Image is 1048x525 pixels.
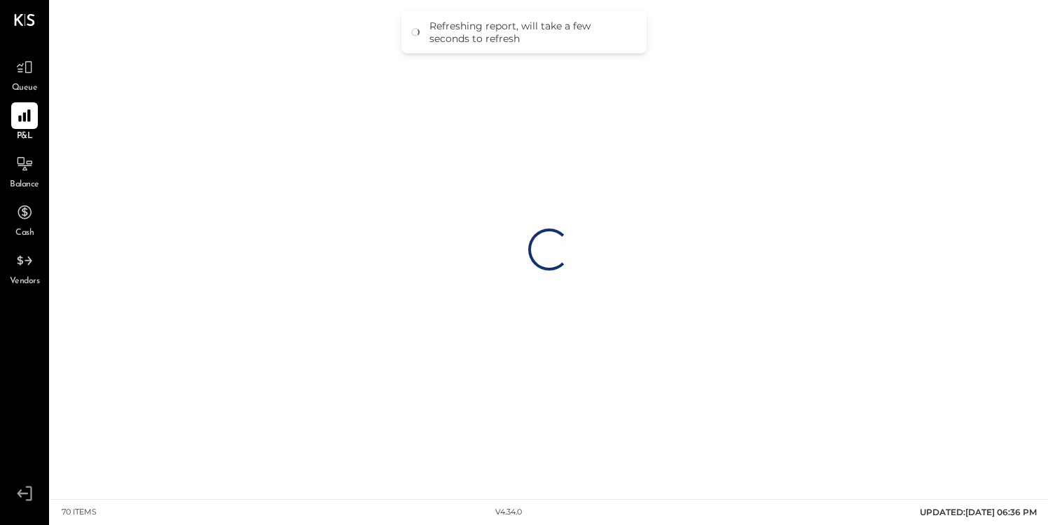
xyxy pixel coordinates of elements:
[1,54,48,95] a: Queue
[429,20,633,45] div: Refreshing report, will take a few seconds to refresh
[1,102,48,143] a: P&L
[1,151,48,191] a: Balance
[1,199,48,240] a: Cash
[17,130,33,143] span: P&L
[62,507,97,518] div: 70 items
[1,247,48,288] a: Vendors
[10,275,40,288] span: Vendors
[12,82,38,95] span: Queue
[15,227,34,240] span: Cash
[920,507,1037,517] span: UPDATED: [DATE] 06:36 PM
[495,507,522,518] div: v 4.34.0
[10,179,39,191] span: Balance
